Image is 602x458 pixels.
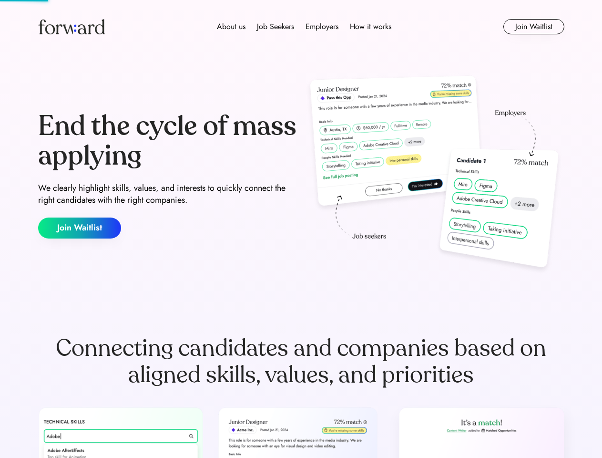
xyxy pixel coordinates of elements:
div: Employers [306,21,338,32]
button: Join Waitlist [503,19,564,34]
div: We clearly highlight skills, values, and interests to quickly connect the right candidates with t... [38,182,297,206]
img: hero-image.png [305,73,564,278]
img: Forward logo [38,19,105,34]
div: End the cycle of mass applying [38,112,297,170]
button: Join Waitlist [38,218,121,239]
div: How it works [350,21,391,32]
div: About us [217,21,245,32]
div: Connecting candidates and companies based on aligned skills, values, and priorities [38,335,564,388]
div: Job Seekers [257,21,294,32]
